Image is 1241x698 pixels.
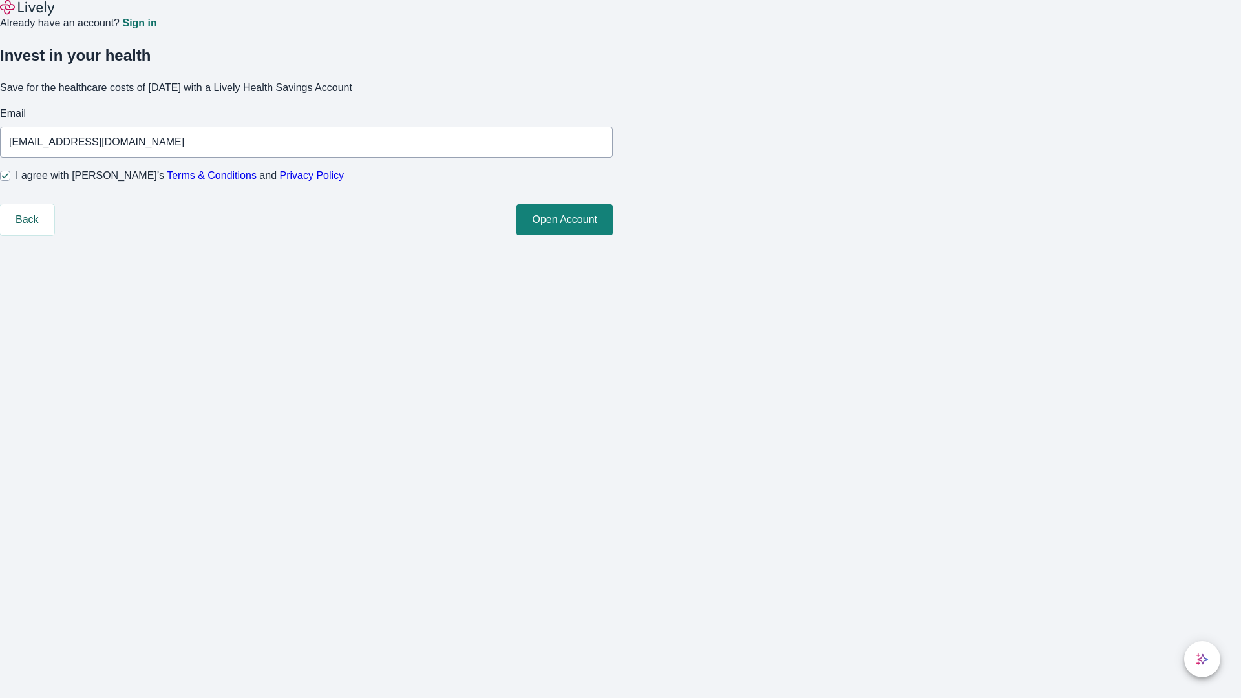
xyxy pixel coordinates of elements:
a: Privacy Policy [280,170,345,181]
button: chat [1184,641,1220,677]
a: Sign in [122,18,156,28]
a: Terms & Conditions [167,170,257,181]
button: Open Account [516,204,613,235]
span: I agree with [PERSON_NAME]’s and [16,168,344,184]
svg: Lively AI Assistant [1196,653,1209,666]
